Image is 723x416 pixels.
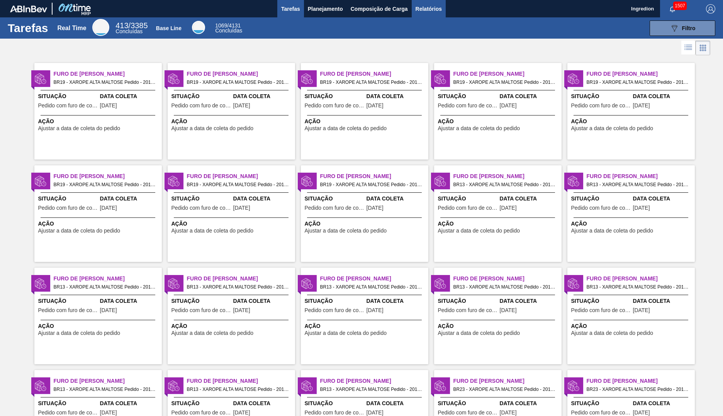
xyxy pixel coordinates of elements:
span: Pedido com furo de coleta [571,205,631,211]
span: Furo de Coleta [320,172,428,180]
span: Data Coleta [367,195,426,203]
span: Data Coleta [233,195,293,203]
span: Pedido com furo de coleta [171,205,231,211]
span: Data Coleta [367,399,426,408]
span: Ação [571,322,693,330]
span: Situação [438,399,498,408]
span: Situação [38,297,98,305]
span: Ajustar a data de coleta do pedido [438,330,520,336]
span: Furo de Coleta [54,377,162,385]
span: 24/08/2025 [500,410,517,416]
span: Situação [171,399,231,408]
span: Furo de Coleta [587,172,695,180]
span: Pedido com furo de coleta [571,103,631,109]
span: Furo de Coleta [320,70,428,78]
span: Furo de Coleta [320,275,428,283]
span: Data Coleta [633,92,693,100]
img: status [35,73,46,85]
span: 26/08/2025 [367,307,384,313]
span: Furo de Coleta [54,172,162,180]
span: 27/08/2025 [500,307,517,313]
span: Pedido com furo de coleta [38,205,98,211]
span: 24/08/2025 [633,410,650,416]
div: Base Line [192,21,205,34]
img: TNhmsLtSVTkK8tSr43FrP2fwEKptu5GPRR3wAAAABJRU5ErkJggg== [10,5,47,12]
img: status [35,278,46,289]
span: Furo de Coleta [587,70,695,78]
span: Pedido com furo de coleta [438,205,498,211]
span: Situação [438,92,498,100]
span: BR19 - XAROPE ALTA MALTOSE Pedido - 2013279 [587,78,689,87]
span: Ação [438,322,560,330]
span: Ajustar a data de coleta do pedido [38,126,120,131]
span: BR19 - XAROPE ALTA MALTOSE Pedido - 2013282 [187,180,289,189]
span: Composição de Carga [351,4,408,14]
img: status [301,73,313,85]
span: 28/08/2025 [633,205,650,211]
span: Data Coleta [100,92,160,100]
span: Data Coleta [367,297,426,305]
span: BR13 - XAROPE ALTA MALTOSE Pedido - 2015674 [587,180,689,189]
span: 26/08/2025 [233,205,250,211]
span: / 4131 [215,22,241,29]
span: BR19 - XAROPE ALTA MALTOSE Pedido - 2011901 [54,78,156,87]
span: Situação [171,195,231,203]
img: status [168,175,180,187]
span: 24/08/2025 [233,103,250,109]
div: Visão em Lista [681,41,696,55]
span: 26/08/2025 [500,205,517,211]
span: Situação [305,297,365,305]
img: status [301,278,313,289]
span: Pedido com furo de coleta [571,410,631,416]
span: Situação [171,297,231,305]
span: BR13 - XAROPE ALTA MALTOSE Pedido - 2015676 [187,283,289,291]
span: Ajustar a data de coleta do pedido [171,228,254,234]
span: 1069 [215,22,227,29]
span: Pedido com furo de coleta [38,103,98,109]
span: Data Coleta [500,195,560,203]
img: status [434,380,446,392]
span: Furo de Coleta [187,275,295,283]
span: Tarefas [281,4,300,14]
span: Pedido com furo de coleta [171,410,231,416]
span: Data Coleta [100,297,160,305]
span: Situação [438,297,498,305]
span: 1507 [673,2,687,10]
span: Situação [38,195,98,203]
span: Pedido com furo de coleta [305,307,365,313]
span: Pedido com furo de coleta [305,103,365,109]
span: Situação [305,92,365,100]
img: Logout [706,4,715,14]
span: Ajustar a data de coleta do pedido [38,330,120,336]
span: 27/08/2025 [633,307,650,313]
span: Pedido com furo de coleta [571,307,631,313]
img: status [168,73,180,85]
span: Ação [438,117,560,126]
div: Base Line [215,23,242,33]
img: status [568,380,579,392]
span: Ajustar a data de coleta do pedido [438,126,520,131]
span: Ajustar a data de coleta do pedido [571,330,653,336]
span: Furo de Coleta [187,377,295,385]
span: Situação [571,92,631,100]
span: Ação [305,117,426,126]
span: Ação [171,220,293,228]
span: Situação [305,195,365,203]
span: BR23 - XAROPE ALTA MALTOSE Pedido - 2011918 [453,385,555,394]
span: Situação [305,399,365,408]
span: Situação [571,297,631,305]
span: BR13 - XAROPE ALTA MALTOSE Pedido - 2015668 [453,283,555,291]
span: Furo de Coleta [187,172,295,180]
span: Situação [571,195,631,203]
span: Planejamento [308,4,343,14]
span: BR23 - XAROPE ALTA MALTOSE Pedido - 2011919 [587,385,689,394]
span: Data Coleta [500,92,560,100]
span: Data Coleta [100,195,160,203]
span: Concluídas [115,28,143,34]
span: Data Coleta [100,399,160,408]
img: status [168,380,180,392]
div: Real Time [115,22,148,34]
span: Ajustar a data de coleta do pedido [171,126,254,131]
img: status [168,278,180,289]
span: Situação [171,92,231,100]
